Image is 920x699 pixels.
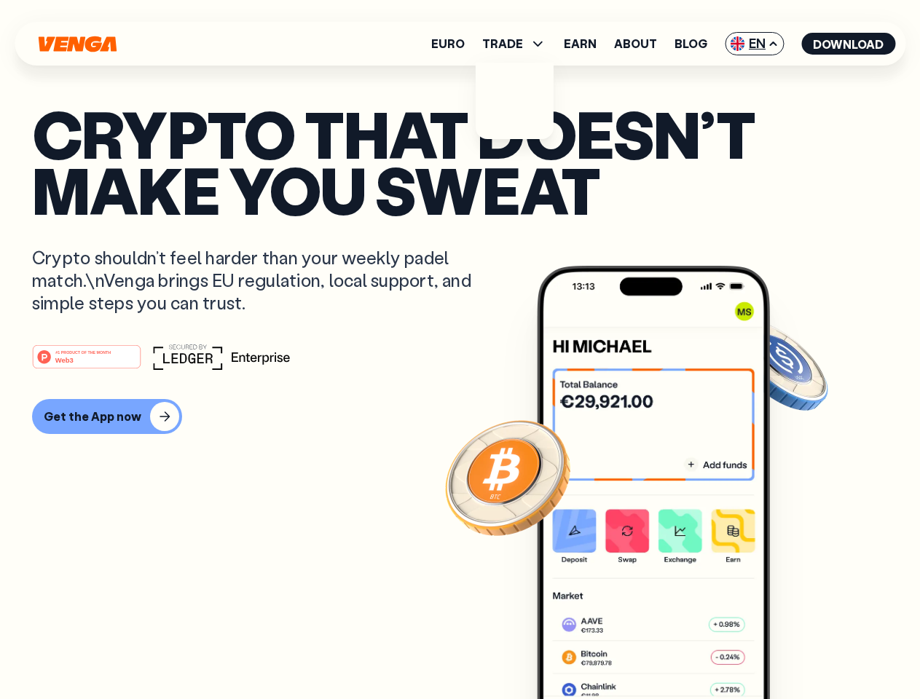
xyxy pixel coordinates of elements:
a: Euro [431,38,465,50]
button: Download [801,33,895,55]
img: Bitcoin [442,411,573,542]
button: Get the App now [32,399,182,434]
p: Crypto that doesn’t make you sweat [32,106,888,217]
a: #1 PRODUCT OF THE MONTHWeb3 [32,353,141,372]
tspan: #1 PRODUCT OF THE MONTH [55,349,111,354]
div: Get the App now [44,409,141,424]
span: EN [725,32,784,55]
a: Earn [564,38,597,50]
span: TRADE [482,35,546,52]
tspan: Web3 [55,355,74,363]
a: Get the App now [32,399,888,434]
img: flag-uk [730,36,744,51]
p: Crypto shouldn’t feel harder than your weekly padel match.\nVenga brings EU regulation, local sup... [32,246,492,315]
a: About [614,38,657,50]
a: Blog [675,38,707,50]
img: USDC coin [726,313,831,418]
span: TRADE [482,38,523,50]
svg: Home [36,36,118,52]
